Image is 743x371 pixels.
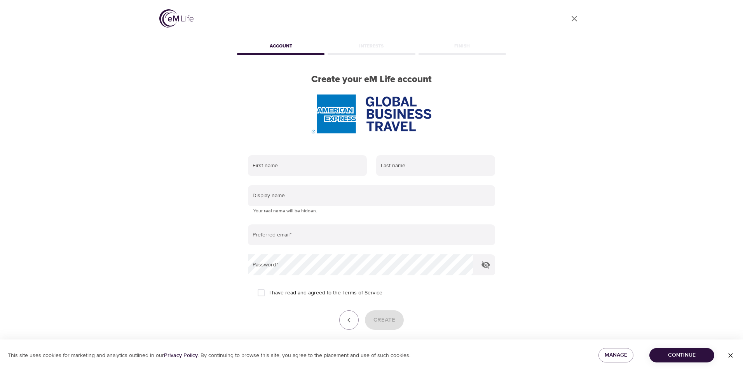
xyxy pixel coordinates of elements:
[342,289,382,297] a: Terms of Service
[605,350,627,360] span: Manage
[253,207,490,215] p: Your real name will be hidden.
[164,352,198,359] a: Privacy Policy
[649,348,714,362] button: Continue
[656,350,708,360] span: Continue
[269,289,382,297] span: I have read and agreed to the
[312,94,431,133] img: AmEx%20GBT%20logo.png
[235,74,508,85] h2: Create your eM Life account
[598,348,633,362] button: Manage
[565,9,584,28] a: close
[159,9,194,28] img: logo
